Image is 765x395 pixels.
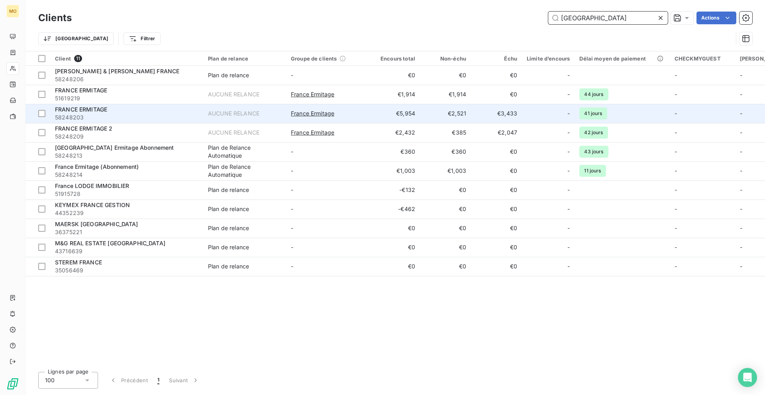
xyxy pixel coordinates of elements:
span: - [675,263,677,270]
span: - [567,186,570,194]
span: - [291,225,293,231]
div: Plan de Relance Automatique [208,144,281,160]
span: MAERSK [GEOGRAPHIC_DATA] [55,221,138,227]
span: - [567,243,570,251]
span: France Ermitage [291,110,334,117]
td: €0 [471,161,522,180]
div: Plan de relance [208,186,249,194]
span: - [675,225,677,231]
span: - [740,186,742,193]
div: AUCUNE RELANCE [208,110,259,117]
span: FRANCE ERMITAGE [55,87,107,94]
span: - [567,90,570,98]
span: - [291,186,293,193]
span: M&G REAL ESTATE [GEOGRAPHIC_DATA] [55,240,165,246]
td: €0 [420,257,471,276]
td: -€462 [369,199,420,219]
span: - [675,110,677,117]
span: 58248203 [55,113,198,121]
span: STEREM FRANCE [55,259,102,266]
div: Limite d’encours [527,55,570,62]
span: 1 [157,376,159,384]
div: Échu [476,55,517,62]
span: - [675,167,677,174]
div: Encours total [374,55,415,62]
span: 11 [74,55,82,62]
span: - [291,263,293,270]
span: 41 jours [579,108,607,119]
span: - [567,148,570,156]
div: Plan de relance [208,71,249,79]
div: CHECKMYGUEST [675,55,730,62]
td: €360 [369,142,420,161]
span: - [740,244,742,250]
span: 36375221 [55,228,198,236]
span: France Ermitage [291,129,334,137]
td: €0 [369,66,420,85]
span: - [740,72,742,78]
div: Open Intercom Messenger [738,368,757,387]
span: Groupe de clients [291,55,337,62]
div: Plan de relance [208,243,249,251]
span: - [675,91,677,98]
span: 58248214 [55,171,198,179]
span: - [740,110,742,117]
div: Plan de relance [208,262,249,270]
td: €0 [471,238,522,257]
td: €2,521 [420,104,471,123]
td: €0 [420,180,471,199]
span: 43 jours [579,146,608,158]
td: €0 [471,219,522,238]
div: Plan de relance [208,205,249,213]
span: 51915728 [55,190,198,198]
span: FRANCE ERMITAGE 2 [55,125,113,132]
td: €0 [369,257,420,276]
button: Filtrer [124,32,160,45]
td: €0 [420,219,471,238]
span: - [291,72,293,78]
span: - [567,205,570,213]
td: €1,914 [420,85,471,104]
td: €1,914 [369,85,420,104]
div: Non-échu [425,55,466,62]
button: 1 [153,372,164,389]
span: - [675,244,677,250]
span: - [291,205,293,212]
span: France LODGE IMMOBILIER [55,182,129,189]
span: Client [55,55,71,62]
span: - [675,148,677,155]
span: 100 [45,376,55,384]
span: 43716639 [55,247,198,255]
span: - [567,167,570,175]
td: €5,954 [369,104,420,123]
span: 11 jours [579,165,606,177]
td: €0 [420,66,471,85]
span: France Ermitage [291,90,334,98]
span: 44352239 [55,209,198,217]
div: Plan de relance [208,55,281,62]
td: €0 [420,238,471,257]
span: - [675,129,677,136]
span: 51619219 [55,94,198,102]
span: - [740,91,742,98]
span: - [740,225,742,231]
div: Délai moyen de paiement [579,55,665,62]
span: - [740,167,742,174]
button: [GEOGRAPHIC_DATA] [38,32,114,45]
input: Rechercher [548,12,668,24]
span: 44 jours [579,88,608,100]
span: [GEOGRAPHIC_DATA] Ermitage Abonnement [55,144,174,151]
span: [PERSON_NAME] & [PERSON_NAME] FRANCE [55,68,179,74]
span: - [740,205,742,212]
td: €0 [471,85,522,104]
span: - [740,263,742,270]
td: €0 [471,257,522,276]
td: €2,047 [471,123,522,142]
span: - [675,205,677,212]
td: €2,432 [369,123,420,142]
span: - [291,167,293,174]
span: FRANCE ERMITAGE [55,106,107,113]
td: €0 [420,199,471,219]
img: Logo LeanPay [6,377,19,390]
td: €0 [471,66,522,85]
